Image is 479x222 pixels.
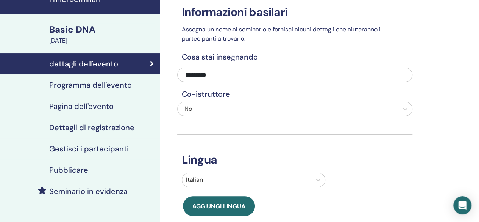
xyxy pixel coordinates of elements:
span: Aggiungi lingua [192,202,245,210]
p: Assegna un nome al seminario e fornisci alcuni dettagli che aiuteranno i partecipanti a trovarlo. [177,25,412,43]
h4: Cosa stai insegnando [177,52,412,61]
h4: Pubblicare [49,165,88,175]
div: [DATE] [49,36,155,45]
div: Open Intercom Messenger [453,196,471,214]
h4: Dettagli di registrazione [49,123,134,132]
h4: Gestisci i partecipanti [49,144,129,153]
h3: Informazioni basilari [177,5,412,19]
button: Aggiungi lingua [183,196,255,216]
h4: Programma dell'evento [49,80,132,90]
h3: Lingua [177,153,412,167]
div: Basic DNA [49,23,155,36]
span: No [184,105,192,113]
h4: dettagli dell'evento [49,59,118,68]
h4: Pagina dell'evento [49,102,114,111]
h4: Seminario in evidenza [49,187,128,196]
h4: Co-istruttore [177,90,412,99]
a: Basic DNA[DATE] [45,23,160,45]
